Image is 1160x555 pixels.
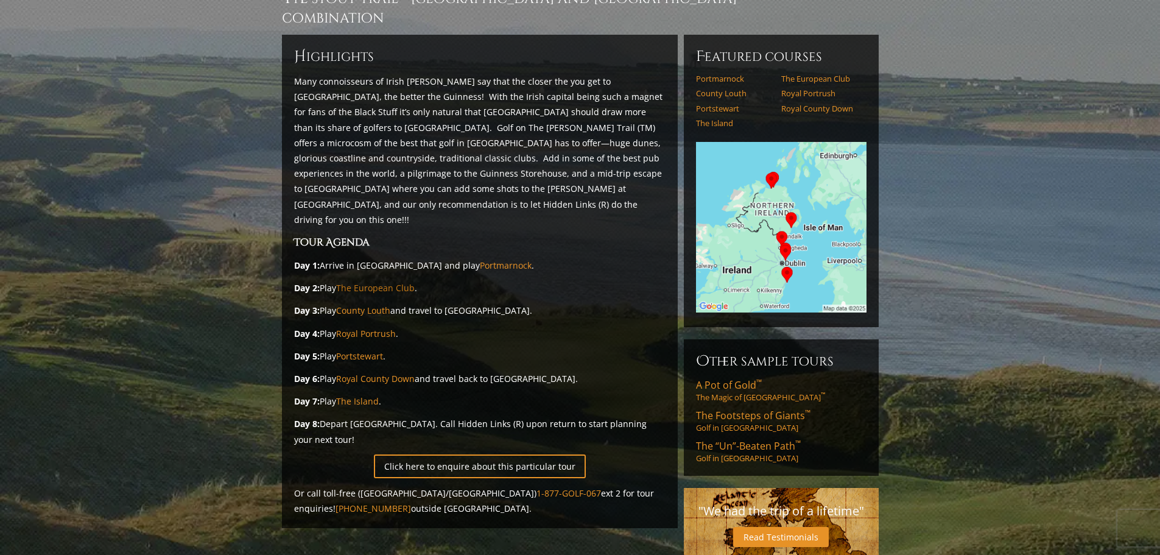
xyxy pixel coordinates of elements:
a: The Island [336,395,379,407]
h6: Other Sample Tours [696,352,866,371]
a: Read Testimonials [733,527,829,547]
strong: Day 7: [294,395,320,407]
a: Royal Portrush [336,328,396,339]
a: Royal County Down [781,104,859,113]
p: Play and travel back to [GEOGRAPHIC_DATA]. [294,371,666,386]
a: Royal County Down [336,373,415,384]
sup: ™ [805,408,810,418]
h6: Featured Courses [696,47,866,66]
strong: Day 8: [294,418,320,430]
p: Play . [294,348,666,364]
a: Portmarnock [480,260,532,271]
a: A Pot of Gold™The Magic of [GEOGRAPHIC_DATA]™ [696,378,866,403]
p: Or call toll-free ([GEOGRAPHIC_DATA]/[GEOGRAPHIC_DATA]) ext 2 for tour enquiries! outside [GEOGRA... [294,486,666,516]
a: County Louth [696,88,773,98]
img: Google Map of Tour Courses [696,142,866,313]
p: Play . [294,394,666,409]
p: Play and travel to [GEOGRAPHIC_DATA]. [294,303,666,318]
strong: Day 6: [294,373,320,384]
sup: ™ [756,377,762,387]
p: Depart [GEOGRAPHIC_DATA]. Call Hidden Links (R) upon return to start planning your next tour! [294,416,666,447]
a: County Louth [336,305,390,316]
h6: ighlights [294,47,666,66]
a: The European Club [781,74,859,83]
a: 1-877-GOLF-067 [536,487,601,499]
a: The Island [696,118,773,128]
a: The “Un”-Beaten Path™Golf in [GEOGRAPHIC_DATA] [696,439,866,464]
a: Royal Portrush [781,88,859,98]
a: Portstewart [696,104,773,113]
strong: Day 3: [294,305,320,316]
sup: ™ [795,438,801,448]
span: The Footsteps of Giants [696,409,810,422]
p: Arrive in [GEOGRAPHIC_DATA] and play . [294,258,666,273]
p: Play . [294,280,666,295]
a: Click here to enquire about this particular tour [374,454,586,478]
a: The European Club [336,282,415,294]
a: Portstewart [336,350,383,362]
sup: ™ [821,391,825,399]
a: Portmarnock [696,74,773,83]
span: H [294,47,306,66]
strong: Day 1: [294,260,320,271]
p: "We had the trip of a lifetime" [696,500,866,522]
a: The Footsteps of Giants™Golf in [GEOGRAPHIC_DATA] [696,409,866,433]
strong: Day 5: [294,350,320,362]
strong: Day 4: [294,328,320,339]
strong: Day 2: [294,282,320,294]
span: A Pot of Gold [696,378,762,392]
span: The “Un”-Beaten Path [696,439,801,453]
p: Play . [294,326,666,341]
p: Many connoisseurs of Irish [PERSON_NAME] say that the closer the you get to [GEOGRAPHIC_DATA], th... [294,74,666,227]
h3: Tour Agenda [294,235,666,250]
a: [PHONE_NUMBER] [336,503,411,514]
